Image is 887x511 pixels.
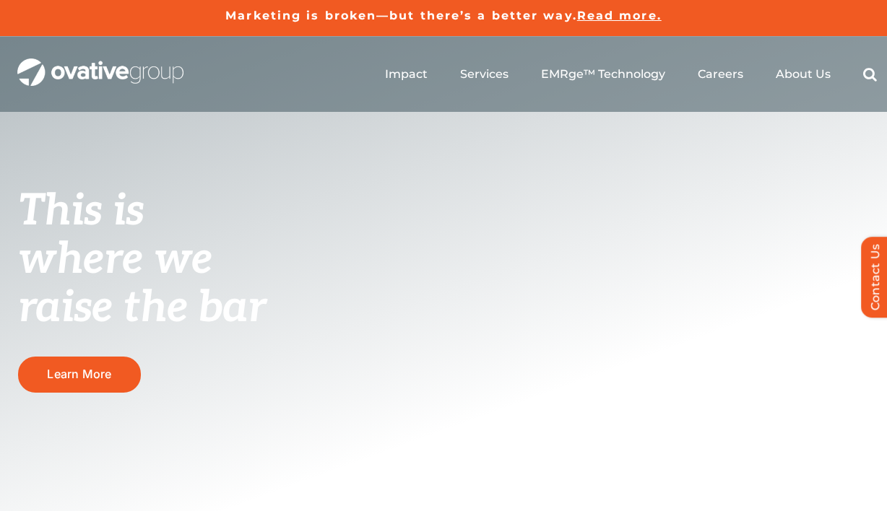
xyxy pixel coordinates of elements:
a: Impact [385,67,428,82]
a: EMRge™ Technology [541,67,665,82]
a: Careers [698,67,743,82]
a: Search [863,67,877,82]
span: This is [18,185,144,237]
a: About Us [776,67,831,82]
nav: Menu [385,51,877,97]
a: OG_Full_horizontal_WHT [17,57,183,71]
span: Learn More [47,367,111,381]
a: Services [460,67,509,82]
a: Read more. [577,9,662,22]
span: where we raise the bar [18,234,266,334]
a: Marketing is broken—but there’s a better way. [225,9,577,22]
a: Learn More [18,357,141,392]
